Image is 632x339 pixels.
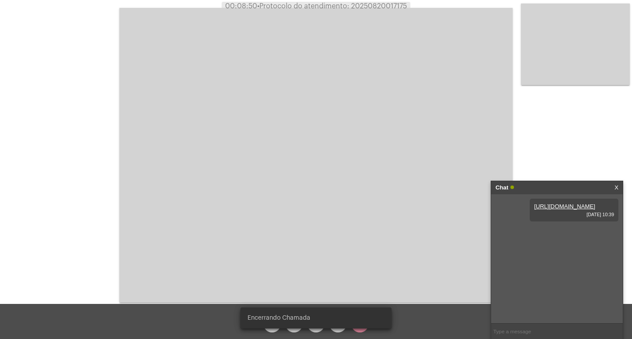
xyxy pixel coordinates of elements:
[510,186,514,189] span: Online
[491,324,623,339] input: Type a message
[496,181,508,194] strong: Chat
[534,203,595,210] a: [URL][DOMAIN_NAME]
[225,3,257,10] span: 00:08:50
[257,3,259,10] span: •
[248,314,310,322] span: Encerrando Chamada
[257,3,407,10] span: Protocolo do atendimento: 20250820017175
[614,181,618,194] a: X
[534,212,614,217] span: [DATE] 10:39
